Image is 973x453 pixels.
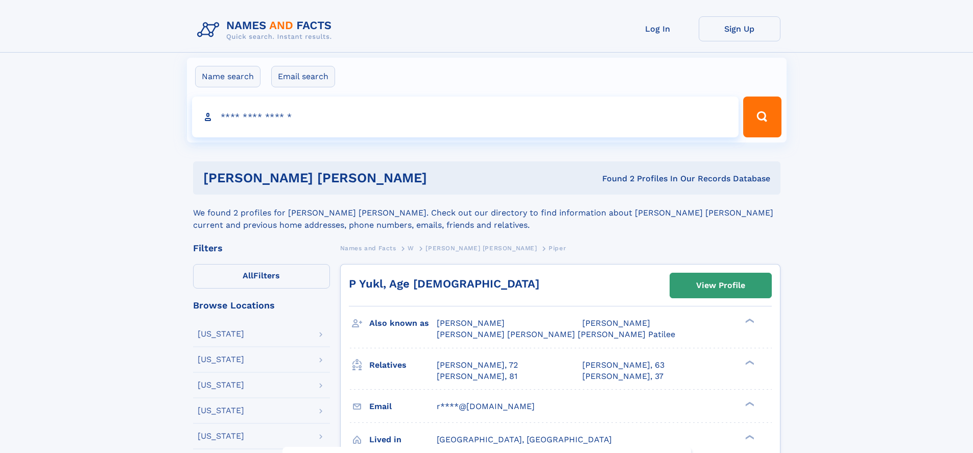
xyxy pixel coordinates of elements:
[198,432,244,440] div: [US_STATE]
[340,242,396,254] a: Names and Facts
[425,245,537,252] span: [PERSON_NAME] [PERSON_NAME]
[582,371,663,382] a: [PERSON_NAME], 37
[437,360,518,371] a: [PERSON_NAME], 72
[743,400,755,407] div: ❯
[193,301,330,310] div: Browse Locations
[743,359,755,366] div: ❯
[696,274,745,297] div: View Profile
[193,244,330,253] div: Filters
[369,356,437,374] h3: Relatives
[369,431,437,448] h3: Lived in
[369,315,437,332] h3: Also known as
[743,318,755,324] div: ❯
[743,97,781,137] button: Search Button
[743,434,755,440] div: ❯
[549,245,566,252] span: Piper
[198,381,244,389] div: [US_STATE]
[193,264,330,289] label: Filters
[408,245,414,252] span: W
[192,97,739,137] input: search input
[193,195,780,231] div: We found 2 profiles for [PERSON_NAME] [PERSON_NAME]. Check out our directory to find information ...
[437,329,675,339] span: [PERSON_NAME] [PERSON_NAME] [PERSON_NAME] Patilee
[243,271,253,280] span: All
[408,242,414,254] a: W
[193,16,340,44] img: Logo Names and Facts
[425,242,537,254] a: [PERSON_NAME] [PERSON_NAME]
[582,360,665,371] a: [PERSON_NAME], 63
[514,173,770,184] div: Found 2 Profiles In Our Records Database
[617,16,699,41] a: Log In
[369,398,437,415] h3: Email
[195,66,260,87] label: Name search
[437,435,612,444] span: [GEOGRAPHIC_DATA], [GEOGRAPHIC_DATA]
[203,172,515,184] h1: [PERSON_NAME] [PERSON_NAME]
[699,16,780,41] a: Sign Up
[349,277,539,290] a: P Yukl, Age [DEMOGRAPHIC_DATA]
[437,371,517,382] a: [PERSON_NAME], 81
[198,407,244,415] div: [US_STATE]
[437,318,505,328] span: [PERSON_NAME]
[198,355,244,364] div: [US_STATE]
[670,273,771,298] a: View Profile
[271,66,335,87] label: Email search
[582,318,650,328] span: [PERSON_NAME]
[198,330,244,338] div: [US_STATE]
